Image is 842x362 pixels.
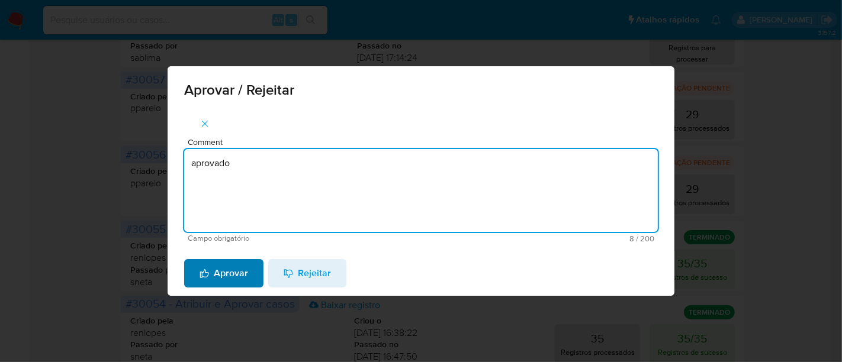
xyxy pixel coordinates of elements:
[184,83,658,97] span: Aprovar / Rejeitar
[421,235,654,243] span: Máximo 200 caracteres
[188,138,661,147] span: Comment
[184,259,263,287] button: Aprovar
[188,234,421,243] span: Campo obrigatório
[268,259,346,287] button: Rejeitar
[200,260,248,286] span: Aprovar
[184,149,658,232] textarea: aprovado
[284,260,331,286] span: Rejeitar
